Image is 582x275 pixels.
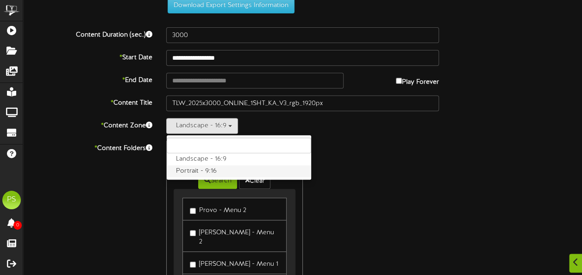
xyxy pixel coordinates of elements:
input: [PERSON_NAME] - Menu 1 [190,262,196,268]
label: Start Date [16,50,159,62]
label: Landscape - 16:9 [167,153,311,165]
div: PS [2,191,21,209]
label: Content Zone [16,118,159,131]
input: [PERSON_NAME] - Menu 2 [190,230,196,236]
input: Title of this Content [166,95,439,111]
label: [PERSON_NAME] - Menu 2 [190,225,279,247]
input: Play Forever [396,78,402,84]
label: Play Forever [396,73,439,87]
button: Search [198,173,237,189]
button: Clear [239,173,270,189]
label: Content Title [16,95,159,108]
label: [PERSON_NAME] - Menu 1 [190,256,278,269]
span: 0 [13,221,22,230]
label: Portrait - 9:16 [167,165,311,177]
label: End Date [16,73,159,85]
a: Download Export Settings Information [163,2,294,9]
label: Content Folders [16,141,159,153]
button: Landscape - 16:9 [166,118,238,134]
label: Provo - Menu 2 [190,203,246,215]
input: Provo - Menu 2 [190,208,196,214]
ul: Landscape - 16:9 [166,135,312,180]
label: Content Duration (sec.) [16,27,159,40]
